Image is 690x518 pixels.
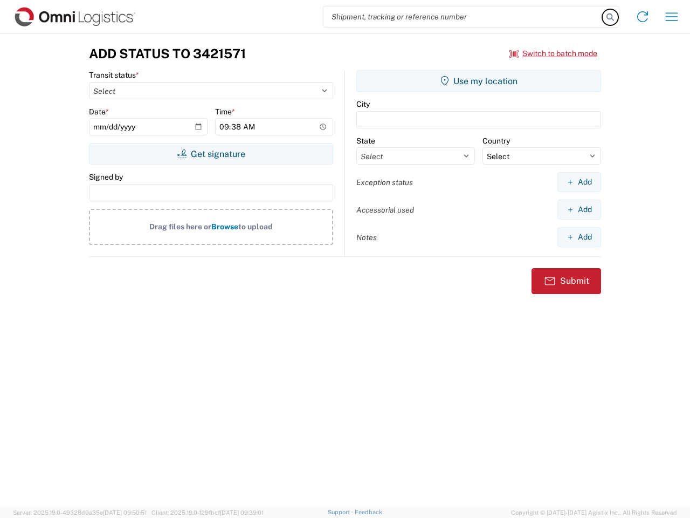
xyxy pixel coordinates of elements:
[211,222,238,231] span: Browse
[220,509,264,516] span: [DATE] 09:39:01
[532,268,601,294] button: Submit
[482,136,510,146] label: Country
[151,509,264,516] span: Client: 2025.19.0-129fbcf
[328,509,355,515] a: Support
[355,509,382,515] a: Feedback
[238,222,273,231] span: to upload
[356,178,413,187] label: Exception status
[323,6,603,27] input: Shipment, tracking or reference number
[356,233,377,242] label: Notes
[13,509,147,516] span: Server: 2025.19.0-49328d0a35e
[356,70,601,92] button: Use my location
[89,46,246,62] h3: Add Status to 3421571
[89,143,333,165] button: Get signature
[215,107,235,117] label: Time
[103,509,147,516] span: [DATE] 09:50:51
[557,200,601,220] button: Add
[511,508,677,517] span: Copyright © [DATE]-[DATE] Agistix Inc., All Rights Reserved
[356,205,414,215] label: Accessorial used
[89,70,139,80] label: Transit status
[557,227,601,247] button: Add
[557,172,601,192] button: Add
[509,45,597,63] button: Switch to batch mode
[149,222,211,231] span: Drag files here or
[356,99,370,109] label: City
[356,136,375,146] label: State
[89,172,123,182] label: Signed by
[89,107,109,117] label: Date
